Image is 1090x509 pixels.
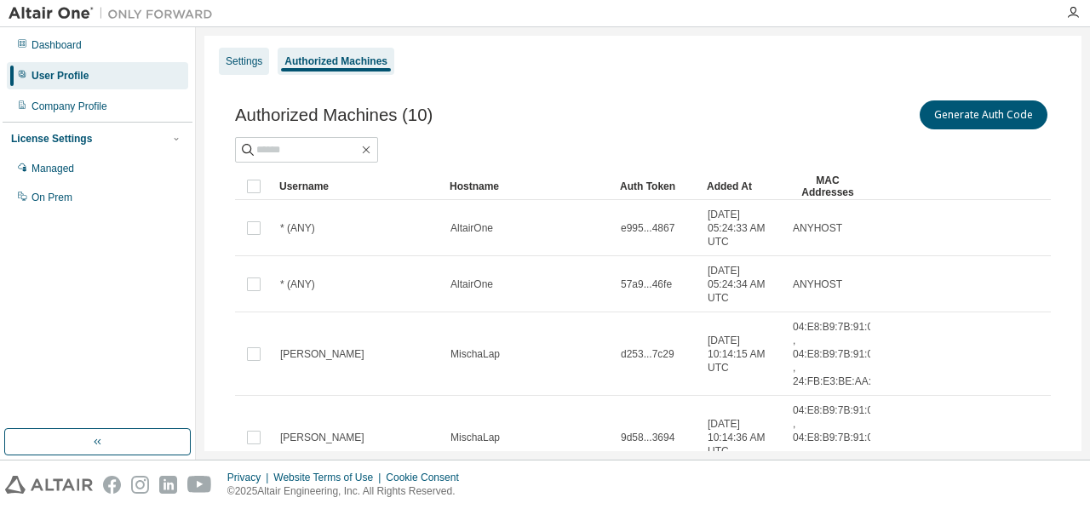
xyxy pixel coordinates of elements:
[708,334,777,375] span: [DATE] 10:14:15 AM UTC
[621,277,672,291] span: 57a9...46fe
[284,54,387,68] div: Authorized Machines
[273,471,386,484] div: Website Terms of Use
[227,471,273,484] div: Privacy
[793,320,882,388] span: 04:E8:B9:7B:91:07 , 04:E8:B9:7B:91:0B , 24:FB:E3:BE:AA:69
[5,476,93,494] img: altair_logo.svg
[450,431,500,444] span: MischaLap
[280,277,315,291] span: * (ANY)
[793,277,842,291] span: ANYHOST
[187,476,212,494] img: youtube.svg
[621,347,674,361] span: d253...7c29
[708,417,777,458] span: [DATE] 10:14:36 AM UTC
[708,264,777,305] span: [DATE] 05:24:34 AM UTC
[386,471,468,484] div: Cookie Consent
[32,38,82,52] div: Dashboard
[32,191,72,204] div: On Prem
[450,347,500,361] span: MischaLap
[708,208,777,249] span: [DATE] 05:24:33 AM UTC
[235,106,433,125] span: Authorized Machines (10)
[621,431,674,444] span: 9d58...3694
[450,277,493,291] span: AltairOne
[793,403,882,472] span: 04:E8:B9:7B:91:07 , 04:E8:B9:7B:91:0B , 24:FB:E3:BE:AA:69
[32,162,74,175] div: Managed
[280,221,315,235] span: * (ANY)
[920,100,1047,129] button: Generate Auth Code
[450,173,606,200] div: Hostname
[131,476,149,494] img: instagram.svg
[159,476,177,494] img: linkedin.svg
[792,173,863,200] div: MAC Addresses
[227,484,469,499] p: © 2025 Altair Engineering, Inc. All Rights Reserved.
[620,173,693,200] div: Auth Token
[279,173,436,200] div: Username
[226,54,262,68] div: Settings
[280,431,364,444] span: [PERSON_NAME]
[280,347,364,361] span: [PERSON_NAME]
[9,5,221,22] img: Altair One
[450,221,493,235] span: AltairOne
[11,132,92,146] div: License Settings
[707,173,778,200] div: Added At
[32,100,107,113] div: Company Profile
[793,221,842,235] span: ANYHOST
[32,69,89,83] div: User Profile
[103,476,121,494] img: facebook.svg
[621,221,674,235] span: e995...4867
